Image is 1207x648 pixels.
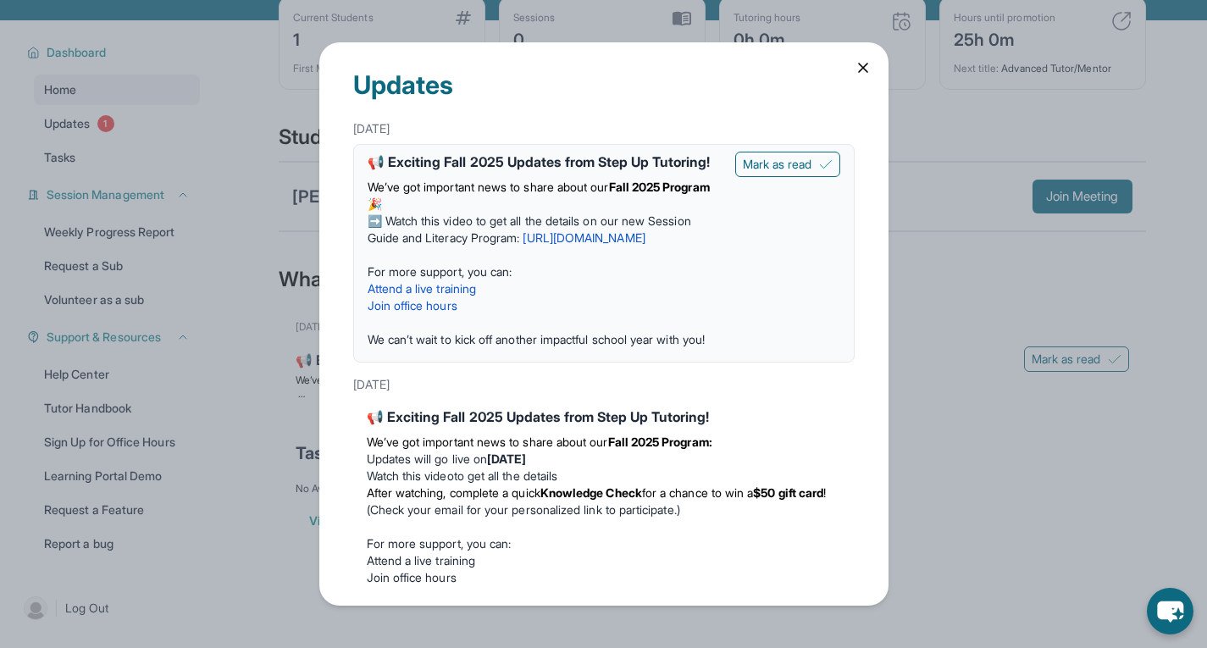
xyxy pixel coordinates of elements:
a: Attend a live training [367,553,476,568]
div: [DATE] [353,369,855,400]
a: Watch this video [367,468,454,483]
span: We can’t wait to kick off another impactful school year with you! [367,604,705,618]
div: Updates [353,42,855,114]
strong: $50 gift card [753,485,823,500]
div: 📢 Exciting Fall 2025 Updates from Step Up Tutoring! [368,152,722,172]
strong: Fall 2025 Program [609,180,710,194]
strong: Fall 2025 Program: [608,435,712,449]
span: 🎉 [368,197,382,211]
span: We’ve got important news to share about our [368,180,609,194]
button: Mark as read [735,152,840,177]
p: For more support, you can: [367,535,841,552]
span: ! [823,485,826,500]
a: Join office hours [368,298,457,313]
div: [DATE] [353,114,855,144]
a: [URL][DOMAIN_NAME] [523,230,645,245]
p: We can’t wait to kick off another impactful school year with you! [368,331,722,348]
div: 📢 Exciting Fall 2025 Updates from Step Up Tutoring! [367,407,841,427]
p: ➡️ Watch this video to get all the details on our new Session Guide and Literacy Program: [368,213,722,246]
span: We’ve got important news to share about our [367,435,608,449]
span: After watching, complete a quick [367,485,540,500]
span: For more support, you can: [368,264,512,279]
li: (Check your email for your personalized link to participate.) [367,485,841,518]
strong: [DATE] [487,451,526,466]
strong: Knowledge Check [540,485,642,500]
span: for a chance to win a [642,485,753,500]
button: chat-button [1147,588,1193,634]
img: Mark as read [819,158,833,171]
span: Mark as read [743,156,812,173]
li: to get all the details [367,468,841,485]
a: Attend a live training [368,281,477,296]
li: Updates will go live on [367,451,841,468]
a: Join office hours [367,570,457,584]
